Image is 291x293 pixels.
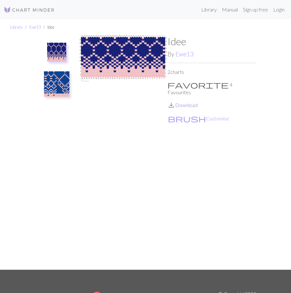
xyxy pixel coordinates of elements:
[44,71,69,97] img: idee 1
[175,50,194,58] a: Ewe13
[199,3,219,16] a: Library
[4,6,55,14] img: Logo
[167,101,175,110] span: save_alt
[29,25,41,30] a: Ewe13
[167,101,175,109] i: Download
[167,35,256,47] h1: Idee
[240,3,271,16] a: Sign up free
[168,115,206,122] i: Customise
[167,81,229,89] i: Favourite
[167,68,256,76] p: 2 charts
[167,50,256,58] h2: By
[47,43,66,62] img: idee 4
[167,81,256,96] p: 4 Favourites
[10,25,23,30] a: Library
[271,3,287,16] a: Login
[41,24,54,30] li: Idee
[79,35,167,270] img: idee 4
[168,114,206,123] span: brush
[167,80,229,89] span: favorite
[167,102,198,108] a: DownloadDownload
[219,3,240,16] a: Manual
[167,114,230,123] button: CustomiseCustomise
